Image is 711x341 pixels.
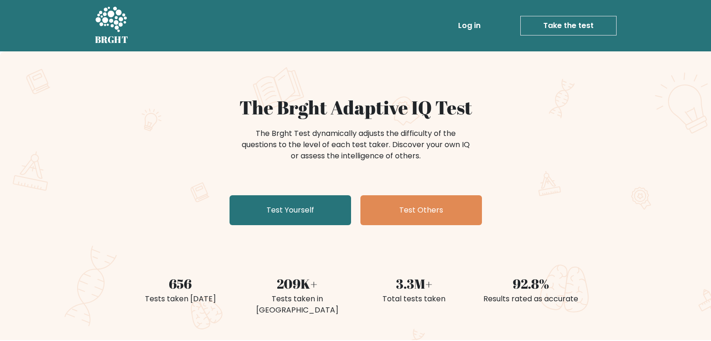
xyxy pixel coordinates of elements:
div: Results rated as accurate [478,293,584,305]
a: Test Yourself [230,195,351,225]
h5: BRGHT [95,34,129,45]
div: 92.8% [478,274,584,293]
div: Tests taken [DATE] [128,293,233,305]
h1: The Brght Adaptive IQ Test [128,96,584,119]
div: 656 [128,274,233,293]
div: Total tests taken [361,293,467,305]
div: The Brght Test dynamically adjusts the difficulty of the questions to the level of each test take... [239,128,473,162]
a: BRGHT [95,4,129,48]
a: Log in [454,16,484,35]
a: Test Others [360,195,482,225]
div: 209K+ [244,274,350,293]
div: 3.3M+ [361,274,467,293]
a: Take the test [520,16,617,36]
div: Tests taken in [GEOGRAPHIC_DATA] [244,293,350,316]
